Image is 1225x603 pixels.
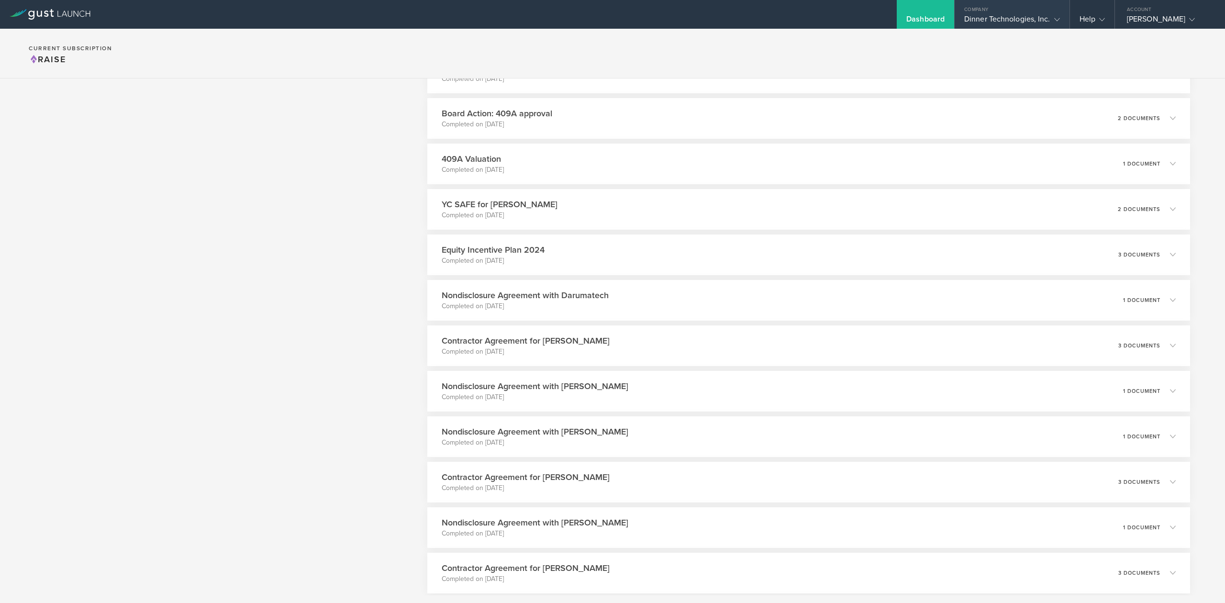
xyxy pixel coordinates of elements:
p: Completed on [DATE] [442,301,609,311]
h2: Current Subscription [29,45,112,51]
p: Completed on [DATE] [442,392,628,402]
p: Completed on [DATE] [442,256,545,266]
p: Completed on [DATE] [442,211,557,220]
p: 2 documents [1118,207,1160,212]
p: 1 document [1123,434,1160,439]
p: 1 document [1123,389,1160,394]
iframe: Chat Widget [1177,557,1225,603]
div: Dashboard [906,14,945,29]
h3: 409A Valuation [442,153,504,165]
p: Completed on [DATE] [442,529,628,538]
p: 3 documents [1118,570,1160,576]
h3: Equity Incentive Plan 2024 [442,244,545,256]
p: Completed on [DATE] [442,438,628,447]
h3: Nondisclosure Agreement with [PERSON_NAME] [442,516,628,529]
p: 1 document [1123,161,1160,167]
p: 1 document [1123,525,1160,530]
h3: Contractor Agreement for [PERSON_NAME] [442,335,610,347]
div: [PERSON_NAME] [1127,14,1208,29]
h3: Nondisclosure Agreement with Darumatech [442,289,609,301]
p: Completed on [DATE] [442,74,610,84]
p: Completed on [DATE] [442,120,552,129]
p: 3 documents [1118,480,1160,485]
p: 2 documents [1118,116,1160,121]
div: Help [1080,14,1105,29]
h3: Nondisclosure Agreement with [PERSON_NAME] [442,425,628,438]
p: Completed on [DATE] [442,574,610,584]
span: Raise [29,54,66,65]
h3: Contractor Agreement for [PERSON_NAME] [442,562,610,574]
h3: YC SAFE for [PERSON_NAME] [442,198,557,211]
p: Completed on [DATE] [442,165,504,175]
h3: Board Action: 409A approval [442,107,552,120]
h3: Contractor Agreement for [PERSON_NAME] [442,471,610,483]
h3: Nondisclosure Agreement with [PERSON_NAME] [442,380,628,392]
p: 1 document [1123,298,1160,303]
p: Completed on [DATE] [442,347,610,357]
div: Dinner Technologies, Inc. [964,14,1060,29]
p: 3 documents [1118,252,1160,257]
p: Completed on [DATE] [442,483,610,493]
p: 3 documents [1118,343,1160,348]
